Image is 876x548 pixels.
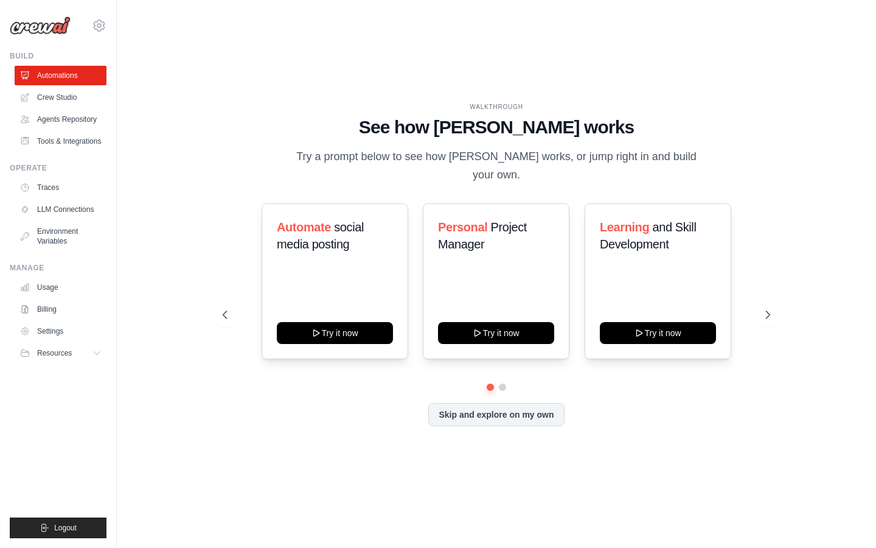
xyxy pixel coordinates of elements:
[15,88,106,107] a: Crew Studio
[15,278,106,297] a: Usage
[15,178,106,197] a: Traces
[277,220,331,234] span: Automate
[10,51,106,61] div: Build
[438,220,487,234] span: Personal
[277,322,393,344] button: Try it now
[600,220,696,251] span: and Skill Development
[600,322,716,344] button: Try it now
[10,163,106,173] div: Operate
[277,220,364,251] span: social media posting
[15,300,106,319] a: Billing
[223,102,770,111] div: WALKTHROUGH
[15,132,106,151] a: Tools & Integrations
[10,518,106,538] button: Logout
[428,403,564,426] button: Skip and explore on my own
[15,110,106,129] a: Agents Repository
[292,148,701,184] p: Try a prompt below to see how [PERSON_NAME] works, or jump right in and build your own.
[15,66,106,85] a: Automations
[37,348,72,358] span: Resources
[10,263,106,273] div: Manage
[54,523,77,533] span: Logout
[15,222,106,251] a: Environment Variables
[438,322,554,344] button: Try it now
[15,321,106,341] a: Settings
[223,116,770,138] h1: See how [PERSON_NAME] works
[10,16,71,35] img: Logo
[438,220,527,251] span: Project Manager
[15,343,106,363] button: Resources
[600,220,649,234] span: Learning
[15,200,106,219] a: LLM Connections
